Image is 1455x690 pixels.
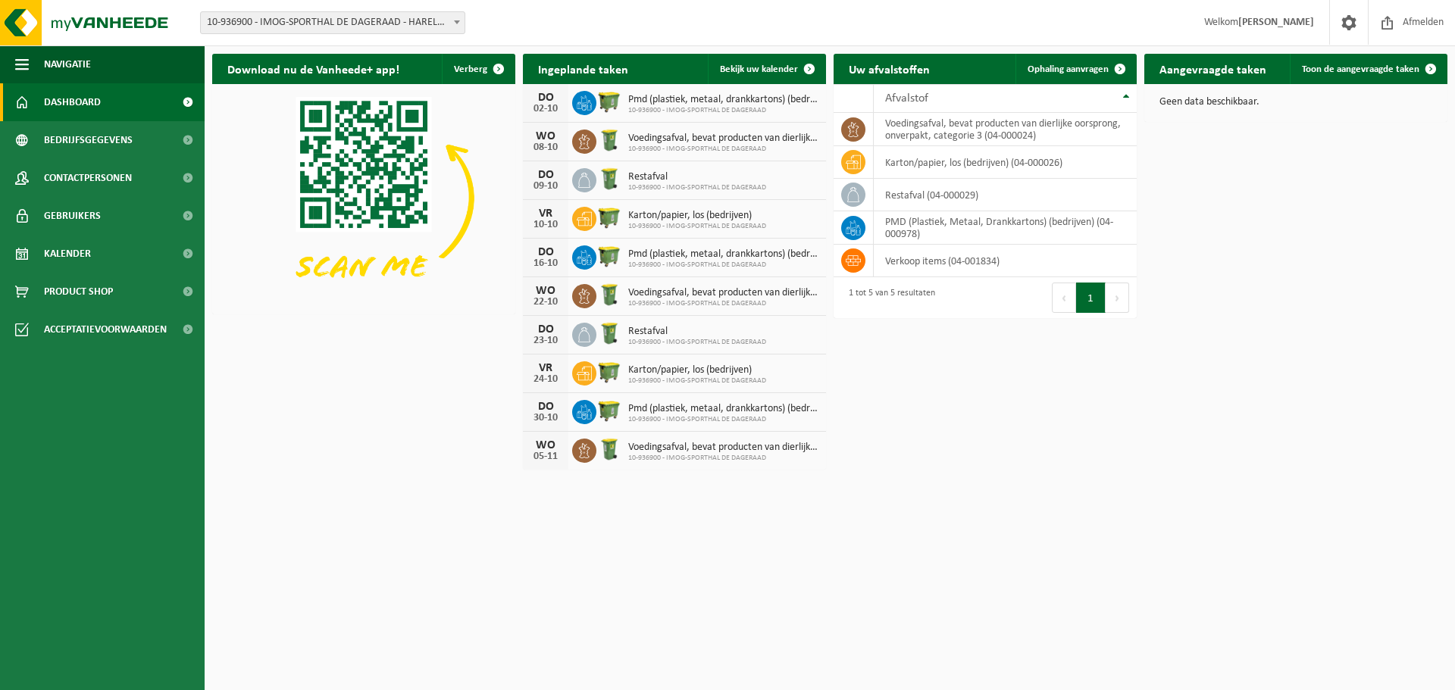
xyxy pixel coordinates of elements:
p: Geen data beschikbaar. [1159,97,1432,108]
span: Karton/papier, los (bedrijven) [628,364,766,376]
div: DO [530,246,561,258]
button: Verberg [442,54,514,84]
td: PMD (Plastiek, Metaal, Drankkartons) (bedrijven) (04-000978) [874,211,1137,245]
img: WB-1100-HPE-GN-50 [596,398,622,423]
img: WB-1100-HPE-GN-50 [596,243,622,269]
div: 02-10 [530,104,561,114]
div: WO [530,439,561,451]
h2: Uw afvalstoffen [834,54,945,83]
span: Afvalstof [885,92,928,105]
div: 16-10 [530,258,561,269]
a: Bekijk uw kalender [708,54,824,84]
button: Next [1106,283,1129,313]
img: Download de VHEPlus App [212,84,515,311]
button: Previous [1052,283,1076,313]
div: 24-10 [530,374,561,385]
img: WB-0240-HPE-GN-50 [596,166,622,192]
img: WB-1100-HPE-GN-50 [596,205,622,230]
button: 1 [1076,283,1106,313]
span: 10-936900 - IMOG-SPORTHAL DE DAGERAAD [628,376,766,386]
img: WB-1100-HPE-GN-50 [596,89,622,114]
span: 10-936900 - IMOG-SPORTHAL DE DAGERAAD [628,415,818,424]
span: Ophaling aanvragen [1028,64,1109,74]
td: verkoop items (04-001834) [874,245,1137,277]
img: WB-1100-HPE-GN-50 [596,359,622,385]
span: Karton/papier, los (bedrijven) [628,210,766,222]
span: Pmd (plastiek, metaal, drankkartons) (bedrijven) [628,403,818,415]
strong: [PERSON_NAME] [1238,17,1314,28]
span: 10-936900 - IMOG-SPORTHAL DE DAGERAAD [628,299,818,308]
span: Contactpersonen [44,159,132,197]
span: 10-936900 - IMOG-SPORTHAL DE DAGERAAD [628,338,766,347]
div: WO [530,285,561,297]
span: 10-936900 - IMOG-SPORTHAL DE DAGERAAD [628,261,818,270]
span: 10-936900 - IMOG-SPORTHAL DE DAGERAAD - HARELBEKE [200,11,465,34]
div: VR [530,208,561,220]
span: 10-936900 - IMOG-SPORTHAL DE DAGERAAD [628,183,766,192]
span: Kalender [44,235,91,273]
h2: Ingeplande taken [523,54,643,83]
img: WB-0240-HPE-GN-50 [596,436,622,462]
td: karton/papier, los (bedrijven) (04-000026) [874,146,1137,179]
div: DO [530,323,561,336]
div: DO [530,169,561,181]
span: Voedingsafval, bevat producten van dierlijke oorsprong, onverpakt, categorie 3 [628,287,818,299]
div: 08-10 [530,142,561,153]
span: Navigatie [44,45,91,83]
span: 10-936900 - IMOG-SPORTHAL DE DAGERAAD [628,222,766,231]
span: Voedingsafval, bevat producten van dierlijke oorsprong, onverpakt, categorie 3 [628,133,818,145]
span: Verberg [454,64,487,74]
img: WB-0240-HPE-GN-50 [596,320,622,346]
span: Restafval [628,326,766,338]
span: Pmd (plastiek, metaal, drankkartons) (bedrijven) [628,248,818,261]
div: 05-11 [530,451,561,462]
a: Toon de aangevraagde taken [1290,54,1446,84]
div: 30-10 [530,413,561,423]
td: restafval (04-000029) [874,179,1137,211]
span: Gebruikers [44,197,101,235]
div: 1 tot 5 van 5 resultaten [841,281,935,314]
div: DO [530,401,561,413]
img: WB-0240-HPE-GN-50 [596,282,622,308]
span: 10-936900 - IMOG-SPORTHAL DE DAGERAAD [628,106,818,115]
span: Toon de aangevraagde taken [1302,64,1419,74]
span: Product Shop [44,273,113,311]
span: Restafval [628,171,766,183]
iframe: chat widget [8,657,253,690]
div: DO [530,92,561,104]
div: 10-10 [530,220,561,230]
td: voedingsafval, bevat producten van dierlijke oorsprong, onverpakt, categorie 3 (04-000024) [874,113,1137,146]
div: 22-10 [530,297,561,308]
span: 10-936900 - IMOG-SPORTHAL DE DAGERAAD - HARELBEKE [201,12,465,33]
span: Dashboard [44,83,101,121]
h2: Download nu de Vanheede+ app! [212,54,415,83]
div: 23-10 [530,336,561,346]
a: Ophaling aanvragen [1015,54,1135,84]
span: 10-936900 - IMOG-SPORTHAL DE DAGERAAD [628,454,818,463]
div: WO [530,130,561,142]
span: Pmd (plastiek, metaal, drankkartons) (bedrijven) [628,94,818,106]
div: VR [530,362,561,374]
img: WB-0240-HPE-GN-50 [596,127,622,153]
span: Bedrijfsgegevens [44,121,133,159]
h2: Aangevraagde taken [1144,54,1281,83]
span: Bekijk uw kalender [720,64,798,74]
div: 09-10 [530,181,561,192]
span: 10-936900 - IMOG-SPORTHAL DE DAGERAAD [628,145,818,154]
span: Voedingsafval, bevat producten van dierlijke oorsprong, onverpakt, categorie 3 [628,442,818,454]
span: Acceptatievoorwaarden [44,311,167,348]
